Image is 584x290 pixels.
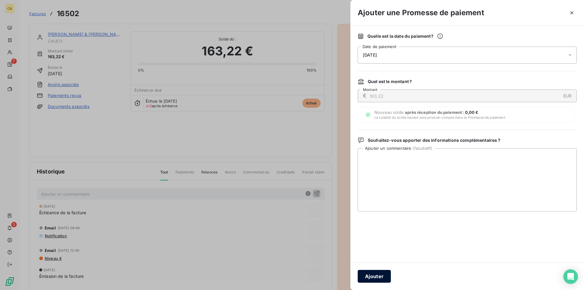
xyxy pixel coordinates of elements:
[465,110,478,115] span: 0,00 €
[368,137,500,143] span: Souhaitez-vous apporter des informations complémentaires ?
[367,33,443,39] span: Quelle est la date du paiement ?
[374,115,506,120] span: La totalité du solde restant sera prise en compte dans la Promesse de paiement.
[358,7,484,18] h3: Ajouter une Promesse de paiement
[405,110,465,115] span: après réception du paiement :
[368,79,412,85] span: Quel est le montant ?
[363,53,377,58] span: [DATE]
[358,270,391,283] button: Ajouter
[374,110,506,120] span: Nouveau solde
[563,269,578,284] div: Open Intercom Messenger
